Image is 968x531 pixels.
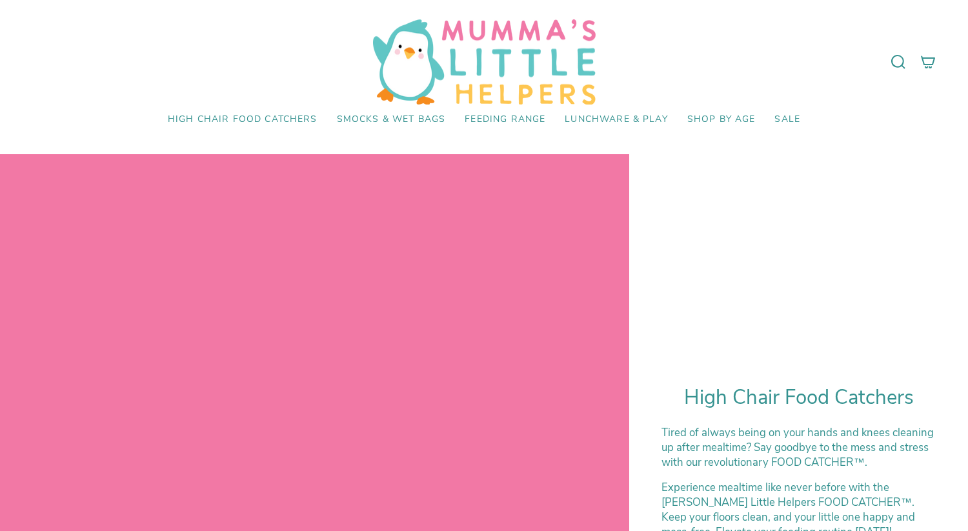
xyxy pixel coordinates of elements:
[687,114,756,125] span: Shop by Age
[765,105,810,135] a: SALE
[774,114,800,125] span: SALE
[661,386,936,410] h1: High Chair Food Catchers
[327,105,456,135] a: Smocks & Wet Bags
[455,105,555,135] a: Feeding Range
[158,105,327,135] a: High Chair Food Catchers
[465,114,545,125] span: Feeding Range
[678,105,765,135] a: Shop by Age
[565,114,667,125] span: Lunchware & Play
[168,114,318,125] span: High Chair Food Catchers
[555,105,677,135] a: Lunchware & Play
[373,19,596,105] img: Mumma’s Little Helpers
[337,114,446,125] span: Smocks & Wet Bags
[661,425,936,470] p: Tired of always being on your hands and knees cleaning up after mealtime? Say goodbye to the mess...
